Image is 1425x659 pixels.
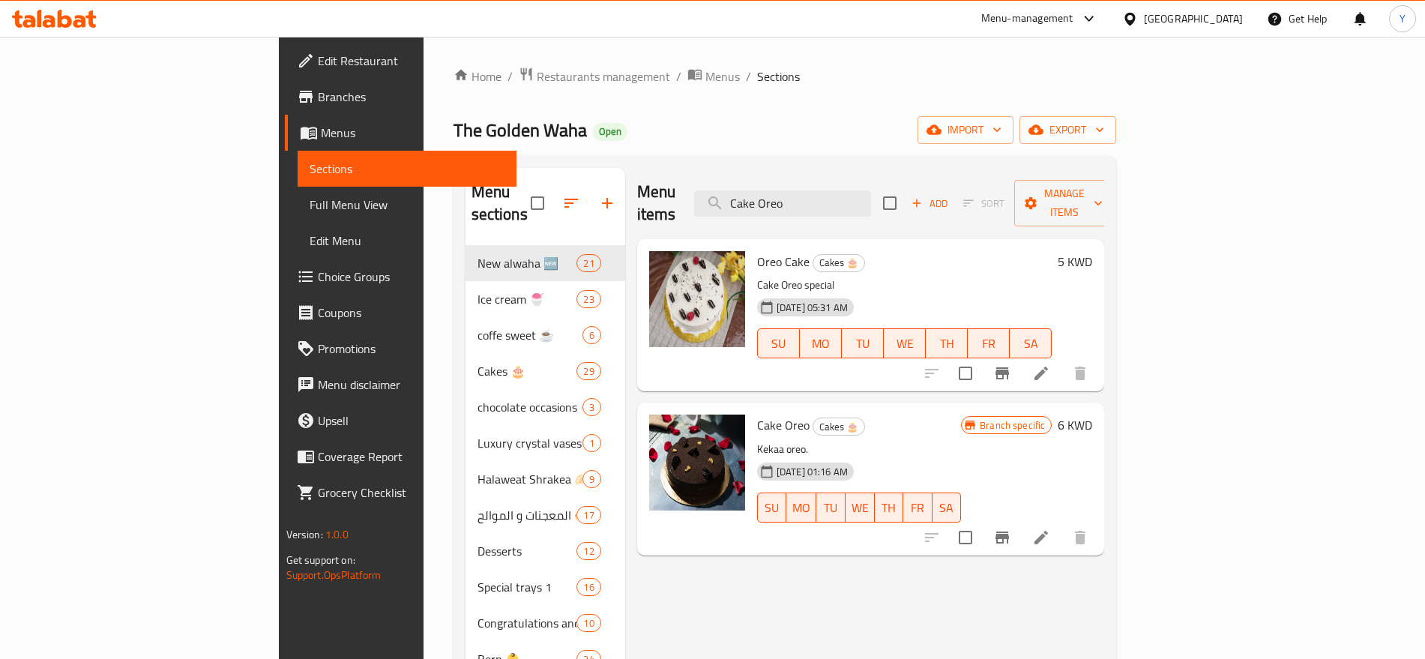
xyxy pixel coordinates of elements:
span: 1.0.0 [325,525,349,544]
div: Congratulations and thank God for your safety10 [466,605,625,641]
button: SU [757,493,786,523]
div: Luxury crystal vases1 [466,425,625,461]
span: Select section first [953,192,1014,215]
span: Edit Restaurant [318,52,504,70]
div: Special trays 116 [466,569,625,605]
a: Support.OpsPlatform [286,565,382,585]
div: Cakes 🎂29 [466,353,625,389]
div: items [576,506,600,524]
a: Menu disclaimer [285,367,516,403]
h2: Menu items [637,181,676,226]
button: FR [903,493,932,523]
a: Upsell [285,403,516,439]
button: TH [926,328,968,358]
span: Restaurants management [537,67,670,85]
span: SA [939,497,955,519]
a: Full Menu View [298,187,516,223]
span: 17 [577,508,600,523]
span: 21 [577,256,600,271]
div: [GEOGRAPHIC_DATA] [1144,10,1243,27]
a: Branches [285,79,516,115]
span: 1 [583,436,600,451]
div: Ice cream 🍧23 [466,281,625,317]
a: Promotions [285,331,516,367]
span: Menu disclaimer [318,376,504,394]
span: [DATE] 01:16 AM [771,465,854,479]
span: Edit Menu [310,232,504,250]
span: Grocery Checklist [318,484,504,502]
a: Grocery Checklist [285,475,516,511]
div: المعجنات و الموالح 🥐17 [466,497,625,533]
img: Cake Oreo [649,415,745,511]
div: New alwaha 🆕21 [466,245,625,281]
div: chocolate occasions 🍮3 [466,389,625,425]
span: Choice Groups [318,268,504,286]
button: export [1019,116,1116,144]
span: Oreo Cake [757,250,810,273]
span: WE [852,497,869,519]
button: WE [846,493,875,523]
span: FR [909,497,926,519]
span: Coverage Report [318,448,504,466]
span: SA [1016,333,1046,355]
div: items [576,254,600,272]
span: Luxury crystal vases [477,434,582,452]
button: delete [1062,520,1098,556]
span: 16 [577,580,600,595]
div: Halaweat Shrakea 🥟9 [466,461,625,497]
a: Restaurants management [519,67,670,86]
div: المعجنات و الموالح 🥐 [477,506,577,524]
span: Menus [705,67,740,85]
span: TU [822,497,839,519]
span: Branch specific [974,418,1051,433]
div: items [576,362,600,380]
span: Get support on: [286,550,355,570]
div: Ice cream 🍧 [477,290,577,308]
div: chocolate occasions 🍮 [477,398,582,416]
button: TU [816,493,845,523]
span: Sort sections [553,185,589,221]
div: Congratulations and thank God for your safety [477,614,577,632]
span: Add [909,195,950,212]
div: items [582,470,601,488]
span: TH [881,497,897,519]
button: TU [842,328,884,358]
span: The Golden Waha [454,113,587,147]
div: Desserts12 [466,533,625,569]
div: Open [593,123,627,141]
span: 3 [583,400,600,415]
span: coffe sweet ☕ [477,326,582,344]
span: Full Menu View [310,196,504,214]
button: MO [786,493,816,523]
span: Halaweat Shrakea 🥟 [477,470,582,488]
span: Cake Oreo [757,414,810,436]
input: search [694,190,871,217]
li: / [676,67,681,85]
span: Add item [906,192,953,215]
span: TU [848,333,878,355]
span: 9 [583,472,600,487]
a: Menus [687,67,740,86]
span: New alwaha 🆕 [477,254,577,272]
span: Promotions [318,340,504,358]
button: FR [968,328,1010,358]
span: SU [764,333,794,355]
span: WE [890,333,920,355]
span: Menus [321,124,504,142]
a: Coverage Report [285,439,516,475]
a: Sections [298,151,516,187]
h6: 5 KWD [1058,251,1092,272]
button: Branch-specific-item [984,520,1020,556]
a: Edit menu item [1032,529,1050,547]
span: MO [792,497,810,519]
span: FR [974,333,1004,355]
a: Edit Menu [298,223,516,259]
div: items [576,290,600,308]
span: Select to update [950,522,981,553]
span: import [930,121,1001,139]
button: Add [906,192,953,215]
div: Cakes 🎂 [477,362,577,380]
